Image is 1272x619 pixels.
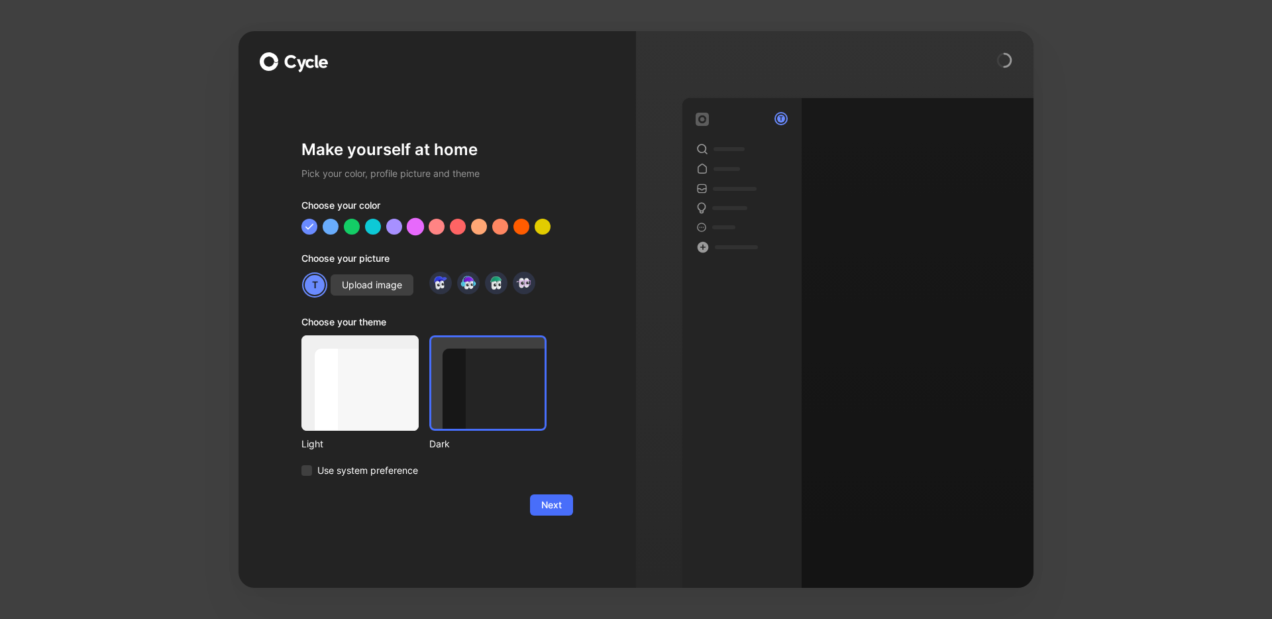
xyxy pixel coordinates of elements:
[317,463,418,478] span: Use system preference
[459,274,477,292] img: avatar
[429,436,547,452] div: Dark
[487,274,505,292] img: avatar
[301,436,419,452] div: Light
[342,277,402,293] span: Upload image
[331,274,413,296] button: Upload image
[776,113,786,124] div: T
[301,251,573,272] div: Choose your picture
[696,113,709,126] img: workspace-default-logo-wX5zAyuM.png
[301,197,573,219] div: Choose your color
[431,274,449,292] img: avatar
[301,166,573,182] h2: Pick your color, profile picture and theme
[303,274,326,296] div: T
[530,494,573,516] button: Next
[515,274,533,292] img: avatar
[541,497,562,513] span: Next
[301,139,573,160] h1: Make yourself at home
[301,314,547,335] div: Choose your theme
